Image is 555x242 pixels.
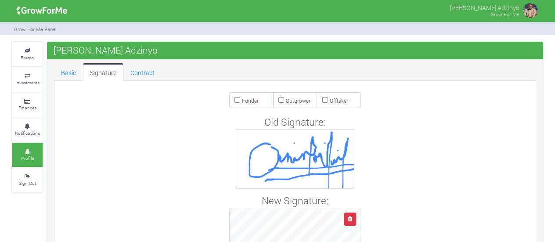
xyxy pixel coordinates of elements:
[60,195,530,206] h4: New Signature:
[83,63,123,81] a: Signature
[490,11,519,18] small: Grow For Me
[14,26,57,33] small: Grow For Me Panel
[21,54,34,61] small: Farms
[234,97,240,103] input: Funder
[21,155,34,161] small: Profile
[15,130,40,136] small: Notifications
[242,97,259,104] small: Funder
[15,79,40,86] small: Investments
[237,116,353,128] h4: Old Signature:
[236,129,354,189] img: temp_fi0Qune.png
[14,2,70,19] img: growforme image
[12,143,43,167] a: Profile
[19,180,36,186] small: Sign Out
[450,2,519,12] p: [PERSON_NAME] Adzinyo
[12,42,43,66] a: Farms
[123,63,162,81] a: Contract
[54,63,83,81] a: Basic
[12,93,43,117] a: Finances
[12,67,43,91] a: Investments
[12,168,43,192] a: Sign Out
[51,41,160,59] span: [PERSON_NAME] Adzinyo
[278,97,284,103] input: Outgrower
[330,97,348,104] small: Offtaker
[522,2,539,19] img: growforme image
[12,118,43,142] a: Notifications
[286,97,310,104] small: Outgrower
[18,105,36,111] small: Finances
[322,97,328,103] input: Offtaker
